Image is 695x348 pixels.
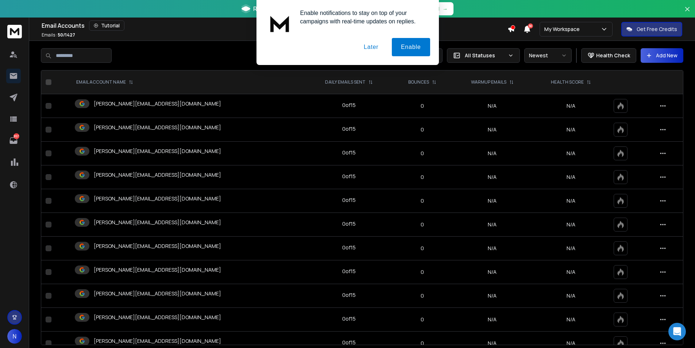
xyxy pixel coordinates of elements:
p: N/A [537,340,605,347]
button: N [7,329,22,344]
img: notification icon [265,9,294,38]
div: 0 of 15 [342,315,356,322]
p: [PERSON_NAME][EMAIL_ADDRESS][DOMAIN_NAME] [94,124,221,131]
p: [PERSON_NAME][EMAIL_ADDRESS][DOMAIN_NAME] [94,242,221,250]
div: 0 of 15 [342,173,356,180]
p: DAILY EMAILS SENT [325,79,366,85]
p: WARMUP EMAILS [471,79,506,85]
td: N/A [452,165,533,189]
div: 0 of 15 [342,244,356,251]
div: 0 of 15 [342,196,356,204]
p: 0 [397,150,448,157]
p: 0 [397,292,448,299]
div: EMAIL ACCOUNT NAME [76,79,133,85]
p: 0 [397,197,448,204]
p: 0 [397,316,448,323]
p: N/A [537,268,605,276]
p: 0 [397,173,448,181]
p: [PERSON_NAME][EMAIL_ADDRESS][DOMAIN_NAME] [94,337,221,345]
p: 0 [397,102,448,110]
td: N/A [452,284,533,308]
p: 0 [397,340,448,347]
div: 0 of 15 [342,125,356,133]
div: 0 of 15 [342,268,356,275]
p: 0 [397,126,448,133]
p: 0 [397,221,448,228]
p: N/A [537,126,605,133]
div: Enable notifications to stay on top of your campaigns with real-time updates on replies. [294,9,430,26]
p: N/A [537,173,605,181]
p: [PERSON_NAME][EMAIL_ADDRESS][DOMAIN_NAME] [94,148,221,155]
p: 0 [397,245,448,252]
p: N/A [537,102,605,110]
p: [PERSON_NAME][EMAIL_ADDRESS][DOMAIN_NAME] [94,100,221,107]
p: 0 [397,268,448,276]
p: BOUNCES [408,79,429,85]
p: N/A [537,197,605,204]
p: N/A [537,150,605,157]
p: N/A [537,292,605,299]
div: 0 of 15 [342,291,356,299]
p: N/A [537,316,605,323]
td: N/A [452,237,533,260]
p: [PERSON_NAME][EMAIL_ADDRESS][DOMAIN_NAME] [94,314,221,321]
td: N/A [452,118,533,142]
div: 0 of 15 [342,102,356,109]
p: [PERSON_NAME][EMAIL_ADDRESS][DOMAIN_NAME] [94,171,221,179]
button: Enable [392,38,430,56]
p: [PERSON_NAME][EMAIL_ADDRESS][DOMAIN_NAME] [94,219,221,226]
button: Later [355,38,387,56]
td: N/A [452,260,533,284]
div: Open Intercom Messenger [668,323,686,340]
p: [PERSON_NAME][EMAIL_ADDRESS][DOMAIN_NAME] [94,195,221,202]
td: N/A [452,142,533,165]
p: N/A [537,221,605,228]
p: N/A [537,245,605,252]
td: N/A [452,308,533,332]
a: 857 [6,133,21,148]
td: N/A [452,213,533,237]
td: N/A [452,94,533,118]
p: HEALTH SCORE [551,79,584,85]
div: 0 of 15 [342,339,356,346]
p: [PERSON_NAME][EMAIL_ADDRESS][DOMAIN_NAME] [94,290,221,297]
td: N/A [452,189,533,213]
p: [PERSON_NAME][EMAIL_ADDRESS][DOMAIN_NAME] [94,266,221,274]
div: 0 of 15 [342,149,356,156]
p: 857 [13,133,19,139]
div: 0 of 15 [342,220,356,227]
